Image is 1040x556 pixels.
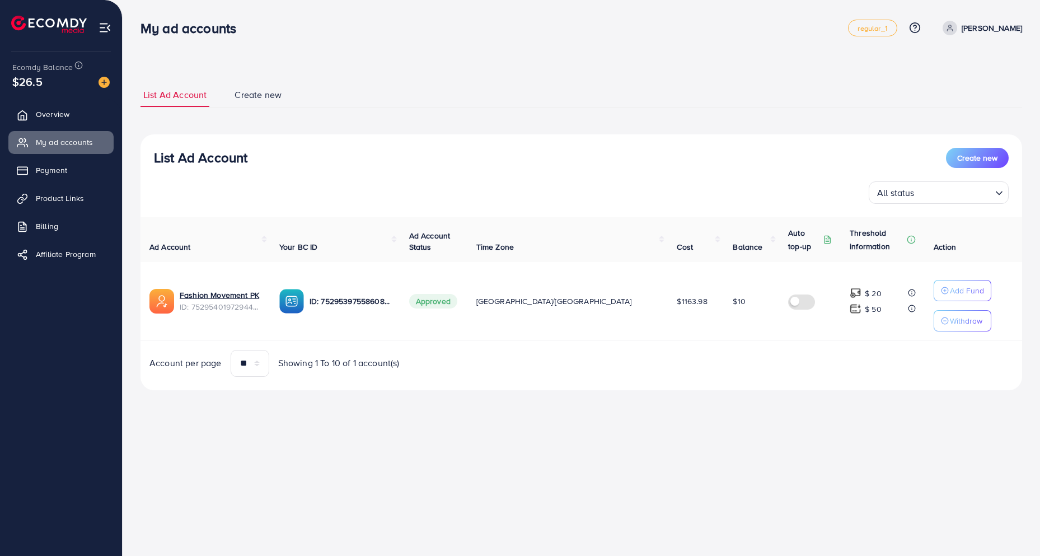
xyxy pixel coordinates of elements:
div: Search for option [869,181,1009,204]
img: menu [99,21,111,34]
span: All status [875,185,917,201]
p: ID: 7529539755860836369 [310,295,391,308]
span: Cost [677,241,693,253]
span: Account per page [149,357,222,370]
iframe: Chat [992,506,1032,548]
span: Balance [733,241,762,253]
span: Product Links [36,193,84,204]
a: [PERSON_NAME] [938,21,1022,35]
span: Ad Account [149,241,191,253]
p: $ 20 [865,287,882,300]
img: top-up amount [850,303,861,315]
a: Fashion Movement PK [180,289,261,301]
span: Create new [957,152,997,163]
span: ID: 7529540197294407681 [180,301,261,312]
span: Time Zone [476,241,514,253]
span: List Ad Account [143,88,207,101]
span: Billing [36,221,58,232]
span: Action [934,241,956,253]
span: [GEOGRAPHIC_DATA]/[GEOGRAPHIC_DATA] [476,296,632,307]
span: Ecomdy Balance [12,62,73,73]
a: My ad accounts [8,131,114,153]
h3: List Ad Account [154,149,247,166]
a: Product Links [8,187,114,209]
span: Payment [36,165,67,176]
span: regular_1 [858,25,887,32]
span: $10 [733,296,745,307]
input: Search for option [918,183,991,201]
img: logo [11,16,87,33]
span: $1163.98 [677,296,707,307]
span: Your BC ID [279,241,318,253]
span: Approved [409,294,457,309]
a: Affiliate Program [8,243,114,265]
div: <span class='underline'>Fashion Movement PK</span></br>7529540197294407681 [180,289,261,312]
p: Threshold information [850,226,905,253]
a: Overview [8,103,114,125]
p: [PERSON_NAME] [962,21,1022,35]
p: Auto top-up [788,226,821,253]
img: image [99,77,110,88]
span: Ad Account Status [409,230,451,253]
p: $ 50 [865,302,882,316]
button: Create new [946,148,1009,168]
img: ic-ads-acc.e4c84228.svg [149,289,174,314]
span: Affiliate Program [36,249,96,260]
a: Billing [8,215,114,237]
a: Payment [8,159,114,181]
p: Withdraw [950,314,982,328]
span: Create new [235,88,282,101]
p: Add Fund [950,284,984,297]
span: My ad accounts [36,137,93,148]
a: regular_1 [848,20,897,36]
span: Overview [36,109,69,120]
button: Add Fund [934,280,991,301]
img: ic-ba-acc.ded83a64.svg [279,289,304,314]
span: $26.5 [12,73,43,90]
img: top-up amount [850,287,861,299]
button: Withdraw [934,310,991,331]
h3: My ad accounts [140,20,245,36]
span: Showing 1 To 10 of 1 account(s) [278,357,400,370]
